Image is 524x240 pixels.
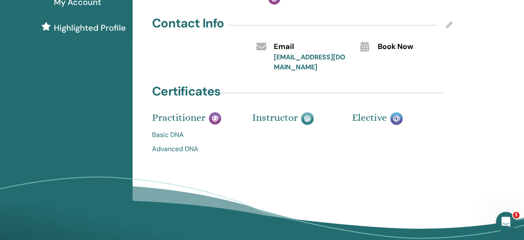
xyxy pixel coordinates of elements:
span: 1 [513,212,519,218]
iframe: Intercom live chat [496,212,516,232]
span: Practitioner [152,112,205,123]
a: Basic DNA [152,130,240,140]
span: Email [274,42,294,52]
span: Book Now [378,42,413,52]
a: [EMAIL_ADDRESS][DOMAIN_NAME] [274,53,345,71]
a: Advanced DNA [152,144,240,154]
span: Highlighted Profile [54,22,126,34]
h4: Contact Info [152,16,224,31]
span: Instructor [252,112,298,123]
h4: Certificates [152,84,220,99]
span: Elective [352,112,387,123]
